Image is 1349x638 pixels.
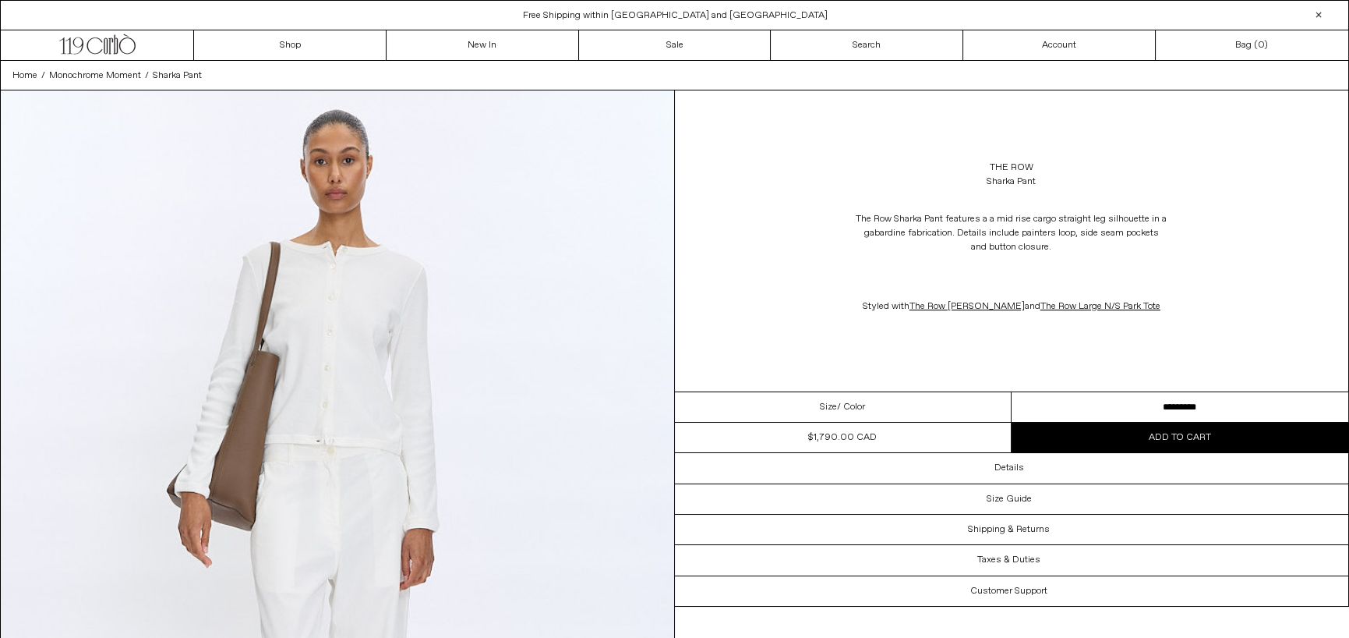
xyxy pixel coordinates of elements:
a: Home [12,69,37,83]
span: 0 [1258,39,1264,51]
a: The Row [PERSON_NAME] [909,300,1025,313]
span: Add to cart [1149,431,1211,444]
h3: Size Guide [987,494,1032,505]
a: Sale [579,30,772,60]
a: The Row Large N/S Park Tote [1040,300,1160,313]
span: Styled with and [863,300,1160,313]
h3: Shipping & Returns [968,524,1050,535]
span: Size [820,400,837,414]
a: Account [963,30,1156,60]
a: Shop [194,30,387,60]
span: Monochrome Moment [49,69,141,82]
div: $1,790.00 CAD [808,431,877,445]
h3: Taxes & Duties [977,555,1040,565]
h3: Customer Support [970,586,1047,597]
a: Bag () [1156,30,1348,60]
h3: Details [994,463,1024,473]
div: Sharka Pant [987,175,1036,189]
span: / Color [837,400,865,414]
span: / [145,69,149,83]
button: Add to cart [1012,423,1348,452]
p: The Row Sharka Pant features a a mid rise cargo straight leg silhouette in a gabardine fabricatio... [856,204,1167,262]
span: Sharka Pant [153,69,202,82]
a: Monochrome Moment [49,69,141,83]
a: New In [387,30,579,60]
span: ) [1258,38,1268,52]
a: Search [771,30,963,60]
a: Sharka Pant [153,69,202,83]
a: The Row [990,161,1033,175]
span: Home [12,69,37,82]
span: / [41,69,45,83]
a: Free Shipping within [GEOGRAPHIC_DATA] and [GEOGRAPHIC_DATA] [523,9,828,22]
